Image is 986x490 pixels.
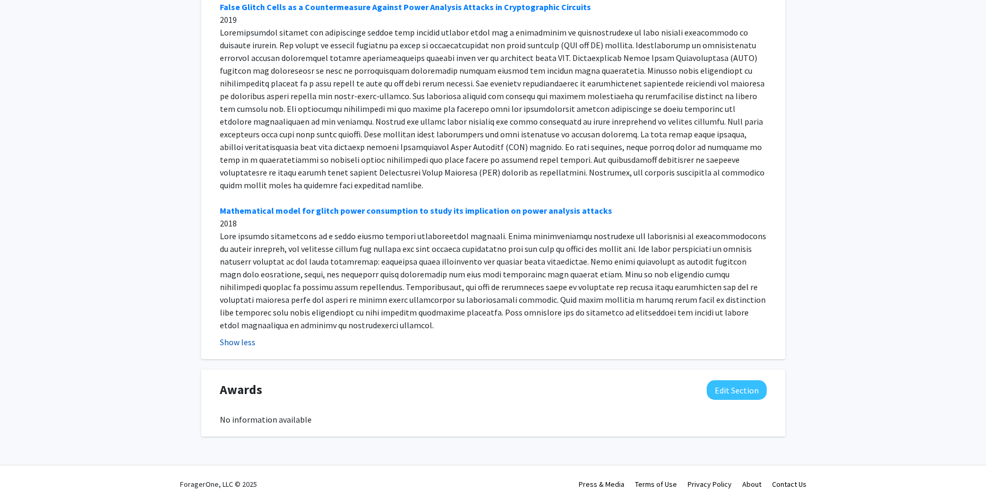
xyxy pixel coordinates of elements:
iframe: Chat [8,442,45,482]
button: Show less [220,336,255,348]
button: Edit Awards [707,380,767,400]
a: Privacy Policy [688,479,732,489]
span: Awards [220,380,262,399]
a: About [742,479,761,489]
a: Contact Us [772,479,807,489]
a: Terms of Use [635,479,677,489]
a: Press & Media [579,479,624,489]
a: False Glitch Cells as a Countermeasure Against Power Analysis Attacks in Cryptographic Circuits [220,2,591,12]
a: Mathematical model for glitch power consumption to study its implication on power analysis attacks [220,205,612,216]
div: No information available [220,413,767,426]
